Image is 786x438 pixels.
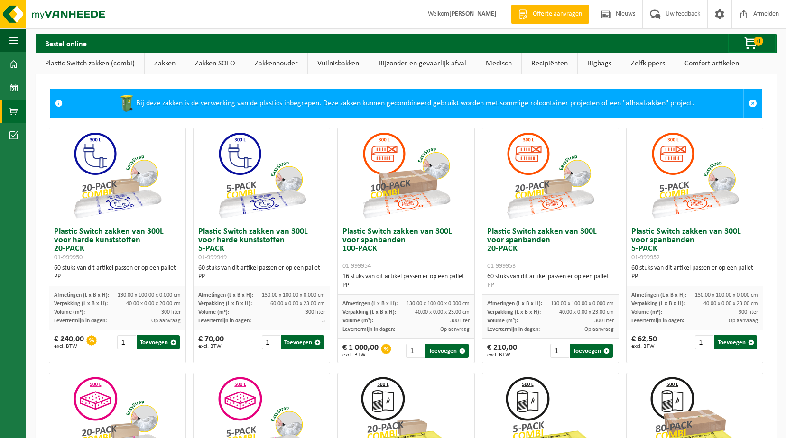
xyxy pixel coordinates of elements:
div: € 210,00 [487,344,517,358]
a: Medisch [476,53,521,74]
div: PP [54,273,181,281]
button: Toevoegen [425,344,468,358]
div: Bij deze zakken is de verwerking van de plastics inbegrepen. Deze zakken kunnen gecombineerd gebr... [67,89,743,118]
span: 40.00 x 0.00 x 20.00 cm [126,301,181,307]
span: 130.00 x 100.00 x 0.000 cm [407,301,470,307]
span: Verpakking (L x B x H): [54,301,108,307]
span: Levertermijn in dagen: [342,327,395,332]
a: Plastic Switch zakken (combi) [36,53,144,74]
span: 40.00 x 0.00 x 23.00 cm [703,301,758,307]
span: excl. BTW [631,344,657,349]
strong: [PERSON_NAME] [449,10,497,18]
span: 01-999953 [487,263,516,270]
span: 01-999952 [631,254,660,261]
span: Verpakking (L x B x H): [631,301,685,307]
span: Volume (m³): [198,310,229,315]
span: Volume (m³): [342,318,373,324]
button: 0 [728,34,776,53]
div: PP [342,281,469,290]
div: € 240,00 [54,335,84,349]
span: Afmetingen (L x B x H): [631,292,686,298]
span: 300 liter [161,310,181,315]
div: € 70,00 [198,335,224,349]
button: Toevoegen [281,335,324,349]
div: 60 stuks van dit artikel passen er op een pallet [54,264,181,281]
span: Offerte aanvragen [530,9,584,19]
span: Verpakking (L x B x H): [198,301,252,307]
span: 300 liter [305,310,325,315]
span: 01-999949 [198,254,227,261]
span: 130.00 x 100.00 x 0.000 cm [695,292,758,298]
span: 3 [322,318,325,324]
span: Afmetingen (L x B x H): [487,301,542,307]
a: Zelfkippers [621,53,675,74]
span: Levertermijn in dagen: [54,318,107,324]
span: Volume (m³): [631,310,662,315]
input: 1 [117,335,136,349]
span: 130.00 x 100.00 x 0.000 cm [262,292,325,298]
span: Op aanvraag [729,318,758,324]
h3: Plastic Switch zakken van 300L voor spanbanden 20-PACK [487,228,614,270]
span: 40.00 x 0.00 x 23.00 cm [559,310,614,315]
div: 60 stuks van dit artikel passen er op een pallet [631,264,758,281]
div: PP [631,273,758,281]
a: Zakken SOLO [185,53,245,74]
h3: Plastic Switch zakken van 300L voor harde kunststoffen 20-PACK [54,228,181,262]
a: Bigbags [578,53,621,74]
span: 300 liter [739,310,758,315]
span: Op aanvraag [440,327,470,332]
span: Volume (m³): [54,310,85,315]
img: 01-999954 [359,128,453,223]
span: Op aanvraag [584,327,614,332]
span: 01-999954 [342,263,371,270]
a: Bijzonder en gevaarlijk afval [369,53,476,74]
span: 60.00 x 0.00 x 23.00 cm [270,301,325,307]
h3: Plastic Switch zakken van 300L voor spanbanden 5-PACK [631,228,758,262]
span: Afmetingen (L x B x H): [54,292,109,298]
h3: Plastic Switch zakken van 300L voor spanbanden 100-PACK [342,228,469,270]
div: 60 stuks van dit artikel passen er op een pallet [487,273,614,290]
span: 300 liter [450,318,470,324]
img: WB-0240-HPE-GN-50.png [117,94,136,113]
input: 1 [262,335,280,349]
button: Toevoegen [714,335,757,349]
span: Verpakking (L x B x H): [487,310,541,315]
span: 130.00 x 100.00 x 0.000 cm [551,301,614,307]
img: 01-999949 [214,128,309,223]
div: € 62,50 [631,335,657,349]
span: Afmetingen (L x B x H): [342,301,398,307]
span: excl. BTW [198,344,224,349]
span: 0 [754,36,763,46]
div: PP [487,281,614,290]
a: Sluit melding [743,89,762,118]
span: excl. BTW [487,352,517,358]
button: Toevoegen [137,335,179,349]
div: 60 stuks van dit artikel passen er op een pallet [198,264,325,281]
span: 40.00 x 0.00 x 23.00 cm [415,310,470,315]
h3: Plastic Switch zakken van 300L voor harde kunststoffen 5-PACK [198,228,325,262]
span: Levertermijn in dagen: [487,327,540,332]
a: Zakken [145,53,185,74]
a: Recipiënten [522,53,577,74]
span: 130.00 x 100.00 x 0.000 cm [118,292,181,298]
span: Levertermijn in dagen: [198,318,251,324]
div: 16 stuks van dit artikel passen er op een pallet [342,273,469,290]
img: 01-999952 [647,128,742,223]
span: Volume (m³): [487,318,518,324]
button: Toevoegen [570,344,613,358]
img: 01-999953 [503,128,598,223]
a: Zakkenhouder [245,53,307,74]
input: 1 [695,335,713,349]
a: Comfort artikelen [675,53,749,74]
a: Offerte aanvragen [511,5,589,24]
span: 300 liter [594,318,614,324]
span: Verpakking (L x B x H): [342,310,396,315]
span: 01-999950 [54,254,83,261]
span: excl. BTW [342,352,379,358]
h2: Bestel online [36,34,96,52]
a: Vuilnisbakken [308,53,369,74]
div: € 1 000,00 [342,344,379,358]
img: 01-999950 [70,128,165,223]
input: 1 [406,344,425,358]
span: excl. BTW [54,344,84,349]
